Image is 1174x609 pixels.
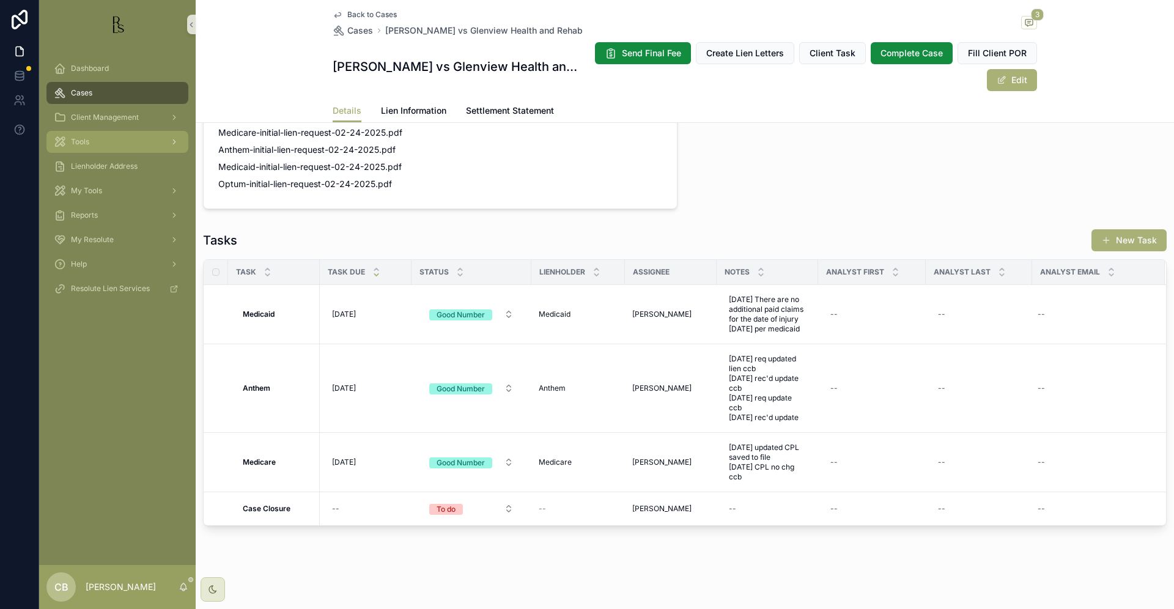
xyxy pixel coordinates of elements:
[539,457,572,467] span: Medicare
[333,105,361,117] span: Details
[437,383,485,394] div: Good Number
[933,378,1025,398] a: --
[71,64,109,73] span: Dashboard
[71,210,98,220] span: Reports
[332,457,356,467] span: [DATE]
[1038,309,1045,319] div: --
[825,378,918,398] a: --
[696,42,794,64] button: Create Lien Letters
[419,451,524,474] a: Select Button
[724,499,811,519] a: --
[243,383,312,393] a: Anthem
[1033,378,1150,398] a: --
[729,443,806,482] span: [DATE] updated CPL saved to file [DATE] CPL no chg ccb
[1021,16,1037,31] button: 3
[385,24,583,37] a: [PERSON_NAME] vs Glenview Health and Rehab
[203,232,237,249] h1: Tasks
[386,127,402,139] span: .pdf
[46,82,188,104] a: Cases
[46,106,188,128] a: Client Management
[632,457,709,467] a: [PERSON_NAME]
[938,504,945,514] div: --
[871,42,953,64] button: Complete Case
[333,58,583,75] h1: [PERSON_NAME] vs Glenview Health and Rehab
[46,278,188,300] a: Resolute Lien Services
[880,47,943,59] span: Complete Case
[706,47,784,59] span: Create Lien Letters
[632,383,709,393] a: [PERSON_NAME]
[46,253,188,275] a: Help
[725,267,750,277] span: Notes
[1091,229,1167,251] button: New Task
[419,451,523,473] button: Select Button
[39,49,196,316] div: scrollable content
[1033,452,1150,472] a: --
[333,100,361,123] a: Details
[46,180,188,202] a: My Tools
[243,457,276,467] strong: Medicare
[632,309,709,319] a: [PERSON_NAME]
[632,504,709,514] a: [PERSON_NAME]
[381,100,446,124] a: Lien Information
[724,438,811,487] a: [DATE] updated CPL saved to file [DATE] CPL no chg ccb
[633,267,670,277] span: Assignee
[830,504,838,514] div: --
[437,504,456,515] div: To do
[419,497,524,520] a: Select Button
[327,499,404,519] a: --
[1033,499,1150,519] a: --
[71,161,138,171] span: Lienholder Address
[825,499,918,519] a: --
[968,47,1027,59] span: Fill Client POR
[381,105,446,117] span: Lien Information
[71,284,150,293] span: Resolute Lien Services
[934,267,991,277] span: Analyst Last
[632,457,692,467] span: [PERSON_NAME]
[86,581,156,593] p: [PERSON_NAME]
[218,178,375,190] span: Optum-initial-lien-request-02-24-2025
[539,383,566,393] span: Anthem
[1038,504,1045,514] div: --
[46,229,188,251] a: My Resolute
[539,267,585,277] span: Lienholder
[419,303,523,325] button: Select Button
[236,267,256,277] span: Task
[825,452,918,472] a: --
[1033,304,1150,324] a: --
[347,10,397,20] span: Back to Cases
[328,267,365,277] span: Task Due
[539,309,570,319] span: Medicaid
[332,309,356,319] span: [DATE]
[437,309,485,320] div: Good Number
[243,504,312,514] a: Case Closure
[419,377,523,399] button: Select Button
[332,504,339,514] div: --
[385,161,402,173] span: .pdf
[218,144,379,156] span: Anthem-initial-lien-request-02-24-2025
[933,499,1025,519] a: --
[333,10,397,20] a: Back to Cases
[375,178,392,190] span: .pdf
[729,295,806,334] span: [DATE] There are no additional paid claims for the date of injury [DATE] per medicaid
[333,24,373,37] a: Cases
[46,57,188,79] a: Dashboard
[825,304,918,324] a: --
[71,186,102,196] span: My Tools
[1038,457,1045,467] div: --
[243,457,312,467] a: Medicare
[71,235,114,245] span: My Resolute
[419,267,449,277] span: Status
[347,24,373,37] span: Cases
[71,259,87,269] span: Help
[729,354,806,423] span: [DATE] req updated lien ccb [DATE] rec'd update ccb [DATE] req update ccb [DATE] rec'd update
[799,42,866,64] button: Client Task
[539,383,618,393] a: Anthem
[938,309,945,319] div: --
[622,47,681,59] span: Send Final Fee
[933,452,1025,472] a: --
[632,504,692,514] span: [PERSON_NAME]
[46,131,188,153] a: Tools
[632,383,692,393] span: [PERSON_NAME]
